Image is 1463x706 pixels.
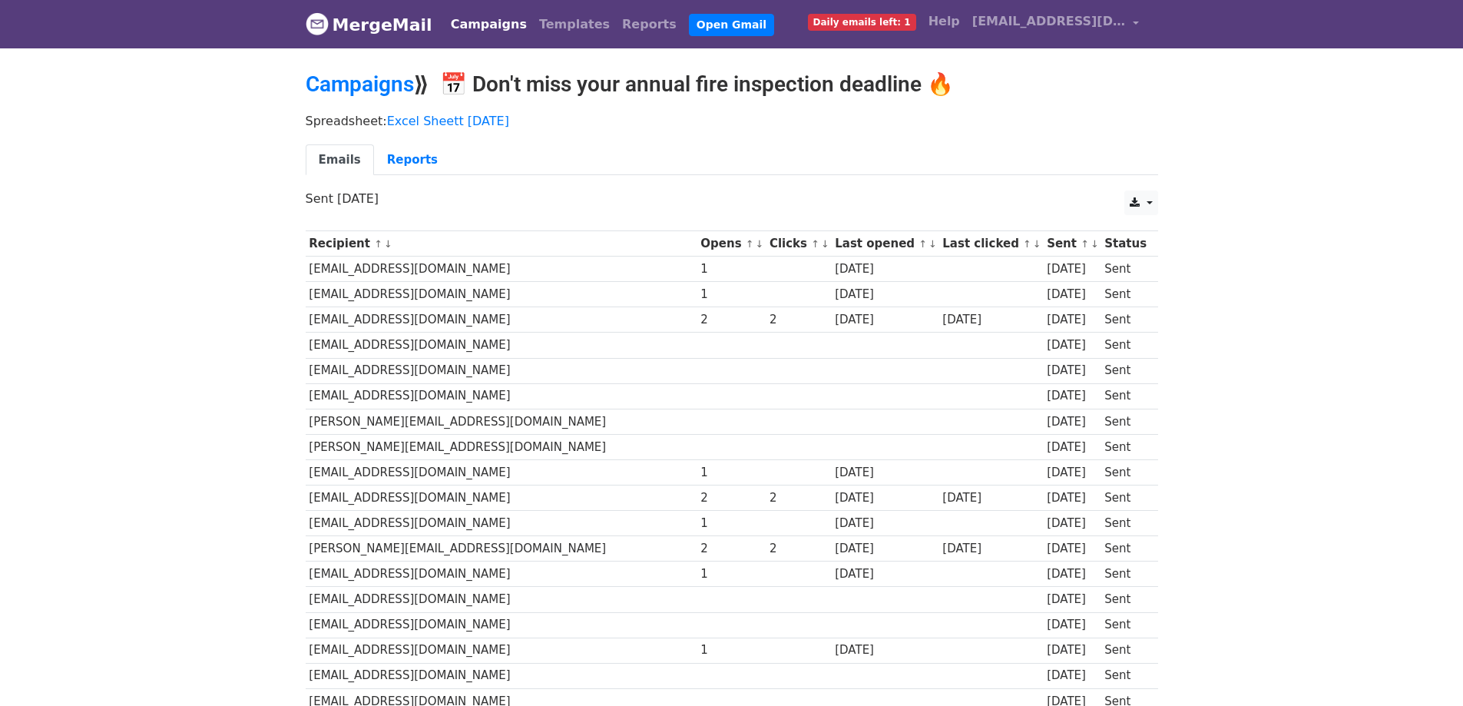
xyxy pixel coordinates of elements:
td: Sent [1101,562,1150,587]
td: [EMAIL_ADDRESS][DOMAIN_NAME] [306,638,697,663]
th: Status [1101,231,1150,257]
td: Sent [1101,282,1150,307]
td: [PERSON_NAME][EMAIL_ADDRESS][DOMAIN_NAME] [306,536,697,562]
div: 1 [700,641,762,659]
img: MergeMail logo [306,12,329,35]
th: Last opened [831,231,938,257]
a: ↑ [1023,238,1031,250]
th: Sent [1043,231,1101,257]
td: [EMAIL_ADDRESS][DOMAIN_NAME] [306,333,697,358]
div: [DATE] [835,311,935,329]
div: [DATE] [1047,439,1097,456]
div: 1 [700,515,762,532]
div: 2 [770,540,828,558]
a: ↓ [821,238,829,250]
a: ↓ [1033,238,1041,250]
th: Clicks [766,231,831,257]
td: [EMAIL_ADDRESS][DOMAIN_NAME] [306,562,697,587]
p: Sent [DATE] [306,191,1158,207]
td: [EMAIL_ADDRESS][DOMAIN_NAME] [306,282,697,307]
div: 1 [700,260,762,278]
td: [EMAIL_ADDRESS][DOMAIN_NAME] [306,358,697,383]
div: 2 [700,311,762,329]
td: Sent [1101,434,1150,459]
div: [DATE] [835,464,935,482]
a: Campaigns [445,9,533,40]
td: Sent [1101,257,1150,282]
td: Sent [1101,358,1150,383]
span: [EMAIL_ADDRESS][DOMAIN_NAME] [972,12,1126,31]
td: [EMAIL_ADDRESS][DOMAIN_NAME] [306,257,697,282]
a: ↓ [928,238,937,250]
a: ↑ [811,238,819,250]
a: Open Gmail [689,14,774,36]
td: [EMAIL_ADDRESS][DOMAIN_NAME] [306,612,697,638]
td: Sent [1101,638,1150,663]
div: 1 [700,565,762,583]
td: Sent [1101,536,1150,562]
a: Help [922,6,966,37]
div: [DATE] [1047,591,1097,608]
div: [DATE] [1047,286,1097,303]
td: [EMAIL_ADDRESS][DOMAIN_NAME] [306,663,697,688]
a: ↑ [374,238,382,250]
div: 2 [770,311,828,329]
td: [EMAIL_ADDRESS][DOMAIN_NAME] [306,511,697,536]
a: ↑ [919,238,927,250]
th: Opens [697,231,766,257]
td: Sent [1101,333,1150,358]
td: [EMAIL_ADDRESS][DOMAIN_NAME] [306,587,697,612]
div: [DATE] [1047,260,1097,278]
div: 2 [770,489,828,507]
div: 1 [700,464,762,482]
td: Sent [1101,486,1150,511]
td: Sent [1101,612,1150,638]
div: [DATE] [1047,515,1097,532]
td: [EMAIL_ADDRESS][DOMAIN_NAME] [306,383,697,409]
div: [DATE] [1047,413,1097,431]
a: Campaigns [306,71,414,97]
td: [PERSON_NAME][EMAIL_ADDRESS][DOMAIN_NAME] [306,409,697,434]
div: [DATE] [1047,616,1097,634]
a: ↓ [384,238,392,250]
td: [EMAIL_ADDRESS][DOMAIN_NAME] [306,307,697,333]
td: Sent [1101,409,1150,434]
a: MergeMail [306,8,432,41]
a: Reports [374,144,451,176]
a: Reports [616,9,683,40]
a: [EMAIL_ADDRESS][DOMAIN_NAME] [966,6,1146,42]
div: [DATE] [835,540,935,558]
a: ↑ [746,238,754,250]
div: [DATE] [1047,540,1097,558]
div: [DATE] [835,286,935,303]
td: Sent [1101,511,1150,536]
a: Emails [306,144,374,176]
div: [DATE] [1047,464,1097,482]
p: Spreadsheet: [306,113,1158,129]
div: [DATE] [1047,641,1097,659]
div: [DATE] [835,260,935,278]
div: [DATE] [1047,387,1097,405]
div: 2 [700,540,762,558]
span: Daily emails left: 1 [808,14,916,31]
a: Templates [533,9,616,40]
div: [DATE] [1047,565,1097,583]
div: [DATE] [1047,362,1097,380]
td: Sent [1101,307,1150,333]
a: Excel Sheett [DATE] [387,114,509,128]
a: Daily emails left: 1 [802,6,922,37]
a: ↑ [1081,238,1089,250]
th: Last clicked [939,231,1044,257]
div: 2 [700,489,762,507]
td: [EMAIL_ADDRESS][DOMAIN_NAME] [306,486,697,511]
div: [DATE] [1047,667,1097,684]
td: [PERSON_NAME][EMAIL_ADDRESS][DOMAIN_NAME] [306,434,697,459]
td: [EMAIL_ADDRESS][DOMAIN_NAME] [306,459,697,485]
a: ↓ [1091,238,1099,250]
div: [DATE] [1047,311,1097,329]
div: [DATE] [835,641,935,659]
a: ↓ [756,238,764,250]
h2: ⟫ 📅 Don't miss your annual fire inspection deadline 🔥 [306,71,1158,98]
div: 1 [700,286,762,303]
td: Sent [1101,587,1150,612]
